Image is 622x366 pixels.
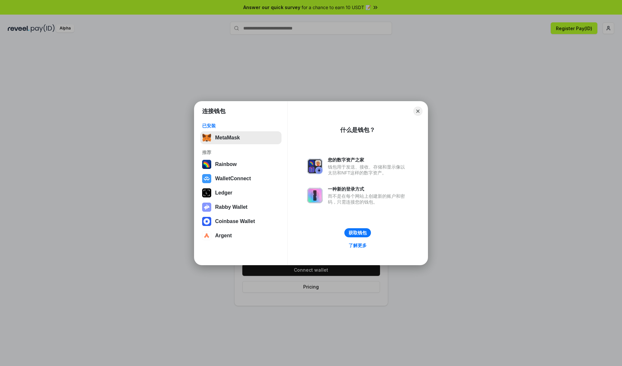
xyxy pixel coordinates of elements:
[200,131,282,144] button: MetaMask
[200,201,282,214] button: Rabby Wallet
[307,159,323,174] img: svg+xml,%3Csvg%20xmlns%3D%22http%3A%2F%2Fwww.w3.org%2F2000%2Fsvg%22%20fill%3D%22none%22%20viewBox...
[345,241,371,250] a: 了解更多
[202,123,280,129] div: 已安装
[202,174,211,183] img: svg+xml,%3Csvg%20width%3D%2228%22%20height%3D%2228%22%20viewBox%3D%220%200%2028%2028%22%20fill%3D...
[215,161,237,167] div: Rainbow
[200,215,282,228] button: Coinbase Wallet
[340,126,375,134] div: 什么是钱包？
[202,203,211,212] img: svg+xml,%3Csvg%20xmlns%3D%22http%3A%2F%2Fwww.w3.org%2F2000%2Fsvg%22%20fill%3D%22none%22%20viewBox...
[215,233,232,239] div: Argent
[349,242,367,248] div: 了解更多
[200,229,282,242] button: Argent
[344,228,371,237] button: 获取钱包
[202,231,211,240] img: svg+xml,%3Csvg%20width%3D%2228%22%20height%3D%2228%22%20viewBox%3D%220%200%2028%2028%22%20fill%3D...
[202,149,280,155] div: 推荐
[202,107,225,115] h1: 连接钱包
[202,217,211,226] img: svg+xml,%3Csvg%20width%3D%2228%22%20height%3D%2228%22%20viewBox%3D%220%200%2028%2028%22%20fill%3D...
[202,133,211,142] img: svg+xml,%3Csvg%20fill%3D%22none%22%20height%3D%2233%22%20viewBox%3D%220%200%2035%2033%22%20width%...
[200,158,282,171] button: Rainbow
[328,157,408,163] div: 您的数字资产之家
[200,172,282,185] button: WalletConnect
[202,188,211,197] img: svg+xml,%3Csvg%20xmlns%3D%22http%3A%2F%2Fwww.w3.org%2F2000%2Fsvg%22%20width%3D%2228%22%20height%3...
[215,176,251,182] div: WalletConnect
[215,204,248,210] div: Rabby Wallet
[328,193,408,205] div: 而不是在每个网站上创建新的账户和密码，只需连接您的钱包。
[349,230,367,236] div: 获取钱包
[307,188,323,203] img: svg+xml,%3Csvg%20xmlns%3D%22http%3A%2F%2Fwww.w3.org%2F2000%2Fsvg%22%20fill%3D%22none%22%20viewBox...
[202,160,211,169] img: svg+xml,%3Csvg%20width%3D%22120%22%20height%3D%22120%22%20viewBox%3D%220%200%20120%20120%22%20fil...
[328,186,408,192] div: 一种新的登录方式
[200,186,282,199] button: Ledger
[215,135,240,141] div: MetaMask
[413,107,422,116] button: Close
[328,164,408,176] div: 钱包用于发送、接收、存储和显示像以太坊和NFT这样的数字资产。
[215,218,255,224] div: Coinbase Wallet
[215,190,232,196] div: Ledger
